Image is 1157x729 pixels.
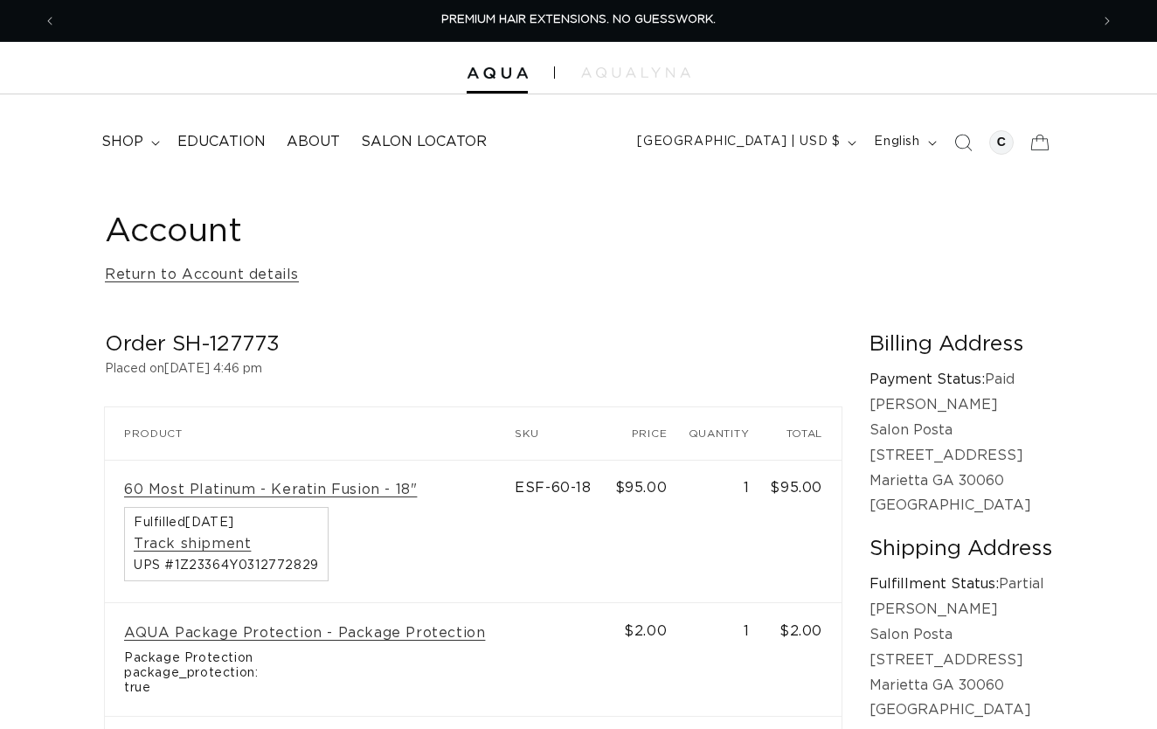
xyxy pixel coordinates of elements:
th: Price [613,407,687,460]
h2: Shipping Address [869,536,1052,563]
summary: Search [944,123,982,162]
button: Previous announcement [31,4,69,38]
p: Partial [869,572,1052,597]
span: About [287,133,340,151]
p: Paid [869,367,1052,392]
span: UPS #1Z23364Y0312772829 [134,559,319,572]
img: aqualyna.com [581,67,690,78]
td: $95.00 [768,460,842,603]
button: English [863,126,943,159]
a: Salon Locator [350,122,497,162]
time: [DATE] 4:46 pm [164,363,262,375]
strong: Payment Status: [869,372,985,386]
span: English [874,133,919,151]
span: shop [101,133,143,151]
span: Package Protection [124,651,495,666]
span: package_protection: [124,666,495,681]
h2: Order SH-127773 [105,331,842,358]
p: [PERSON_NAME] Salon Posta [STREET_ADDRESS] Marietta GA 30060 [GEOGRAPHIC_DATA] [869,392,1052,518]
a: Education [167,122,276,162]
h1: Account [105,211,1052,253]
th: Total [768,407,842,460]
a: 60 Most Platinum - Keratin Fusion - 18" [124,481,417,499]
span: [GEOGRAPHIC_DATA] | USD $ [637,133,840,151]
td: 1 [686,460,768,603]
span: $2.00 [624,624,667,638]
span: PREMIUM HAIR EXTENSIONS. NO GUESSWORK. [441,14,716,25]
p: Placed on [105,358,842,380]
button: Next announcement [1088,4,1126,38]
time: [DATE] [185,517,234,529]
th: Quantity [686,407,768,460]
span: true [124,681,495,696]
img: Aqua Hair Extensions [467,67,528,80]
h2: Billing Address [869,331,1052,358]
span: Salon Locator [361,133,487,151]
span: Fulfilled [134,517,319,529]
span: Education [177,133,266,151]
th: Product [105,407,515,460]
span: $95.00 [615,481,668,495]
th: SKU [515,407,613,460]
td: 1 [686,603,768,717]
td: ESF-60-18 [515,460,613,603]
td: $2.00 [768,603,842,717]
summary: shop [91,122,167,162]
a: About [276,122,350,162]
a: AQUA Package Protection - Package Protection [124,624,485,642]
p: [PERSON_NAME] Salon Posta [STREET_ADDRESS] Marietta GA 30060 [GEOGRAPHIC_DATA] [869,597,1052,723]
a: Track shipment [134,535,251,553]
a: Return to Account details [105,262,299,288]
strong: Fulfillment Status: [869,577,999,591]
button: [GEOGRAPHIC_DATA] | USD $ [627,126,863,159]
